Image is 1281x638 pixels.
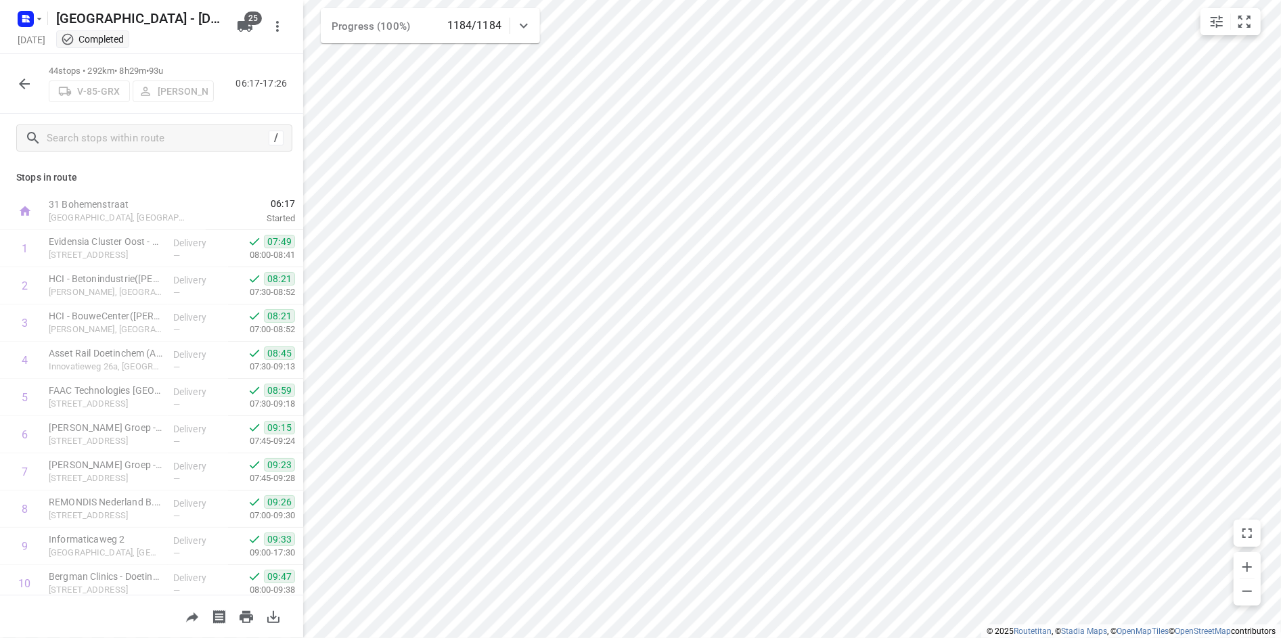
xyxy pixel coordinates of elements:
p: Transportweg 12-01, Doetinchem [49,397,162,411]
svg: Done [248,272,261,286]
a: Routetitan [1014,626,1052,636]
span: — [173,585,180,595]
p: Expeditieweg 4, Doetinchem [49,434,162,448]
div: small contained button group [1200,8,1261,35]
span: — [173,474,180,484]
p: 31 Bohemenstraat [49,198,189,211]
p: 07:30-08:52 [228,286,295,299]
p: Van Egmond Groep - Doetinchem - Expeditieweg(Rachel Tinneveld) [49,421,162,434]
button: More [264,13,291,40]
p: Delivery [173,348,223,361]
p: 09:00-17:30 [228,546,295,560]
button: Fit zoom [1231,8,1258,35]
div: 2 [22,279,28,292]
span: • [146,66,149,76]
a: Stadia Maps [1061,626,1107,636]
span: 09:15 [264,421,295,434]
p: Delivery [173,571,223,585]
span: 93u [149,66,163,76]
p: Delivery [173,311,223,324]
p: Delivery [173,385,223,398]
p: 08:00-09:38 [228,583,295,597]
div: 8 [22,503,28,516]
div: 1 [22,242,28,255]
button: 25 [231,13,259,40]
span: Download route [260,610,287,622]
span: Share route [179,610,206,622]
span: 09:33 [264,532,295,546]
p: Asset Rail Doetinchem (Ambius klantenservice) [49,346,162,360]
span: 07:49 [264,235,295,248]
svg: Done [248,570,261,583]
span: — [173,511,180,521]
span: 25 [244,12,262,25]
p: Logistiekweg 10, Doetinchem [49,472,162,485]
p: Delivery [173,459,223,473]
p: Informaticaweg 2 [49,532,162,546]
span: 09:26 [264,495,295,509]
p: Bergman Clinics - Doetinchem - Huid & Vaten/Ogen(Martijn Buchholz) [49,570,162,583]
span: — [173,325,180,335]
svg: Done [248,346,261,360]
svg: Done [248,235,261,248]
span: 08:59 [264,384,295,397]
p: [PERSON_NAME], [GEOGRAPHIC_DATA] [49,286,162,299]
p: Vlijtstraat 50-A, Doetinchem [49,583,162,597]
p: 07:00-08:52 [228,323,295,336]
span: — [173,250,180,260]
svg: Done [248,495,261,509]
p: 06:17-17:26 [236,76,292,91]
p: 1184/1184 [447,18,501,34]
div: 7 [22,465,28,478]
span: 09:47 [264,570,295,583]
div: / [269,131,284,145]
p: 07:30-09:13 [228,360,295,373]
p: Evidensia Cluster Oost - DGD Vorden(Kitty Stapelbroek) [49,235,162,248]
span: 08:45 [264,346,295,360]
div: 9 [22,540,28,553]
p: 07:45-09:24 [228,434,295,448]
span: — [173,399,180,409]
p: Stops in route [16,170,287,185]
p: 07:00-09:30 [228,509,295,522]
p: [GEOGRAPHIC_DATA], [GEOGRAPHIC_DATA] [49,546,162,560]
p: REMONDIS Nederland B.V. - Doetinchem(Jolanda Veenhuis / Hans Radstaak) [49,495,162,509]
span: 08:21 [264,309,295,323]
p: HCI - BouweCenter(Nienke Vleemingh) [49,309,162,323]
span: 06:17 [206,197,295,210]
p: FAAC Technologies Nederland BV - Doetinchem(Tonny Bergevoet) [49,384,162,397]
span: — [173,362,180,372]
svg: Done [248,532,261,546]
span: — [173,548,180,558]
p: 07:30-09:18 [228,397,295,411]
button: Map settings [1203,8,1230,35]
span: Print route [233,610,260,622]
p: [GEOGRAPHIC_DATA], [GEOGRAPHIC_DATA] [49,211,189,225]
div: 6 [22,428,28,441]
span: Progress (100%) [332,20,410,32]
svg: Done [248,309,261,323]
p: Delivery [173,534,223,547]
p: Delivery [173,422,223,436]
p: Logistiekweg 14, Doetinchem [49,509,162,522]
div: Progress (100%)1184/1184 [321,8,540,43]
p: Schimmeldijk 1, Dgd Vorden [49,248,162,262]
span: — [173,288,180,298]
svg: Done [248,384,261,397]
p: Delivery [173,236,223,250]
p: 07:45-09:28 [228,472,295,485]
div: 4 [22,354,28,367]
p: [PERSON_NAME], [GEOGRAPHIC_DATA] [49,323,162,336]
span: 08:21 [264,272,295,286]
div: 10 [19,577,31,590]
input: Search stops within route [47,128,269,149]
p: Innovatieweg 26a, Doetinchem [49,360,162,373]
svg: Done [248,458,261,472]
div: This project completed. You cannot make any changes to it. [61,32,125,46]
div: 5 [22,391,28,404]
p: 08:00-08:41 [228,248,295,262]
p: HCI - Betonindustrie(Nienke Vleemingh) [49,272,162,286]
a: OpenMapTiles [1117,626,1169,636]
svg: Done [248,421,261,434]
span: — [173,436,180,447]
